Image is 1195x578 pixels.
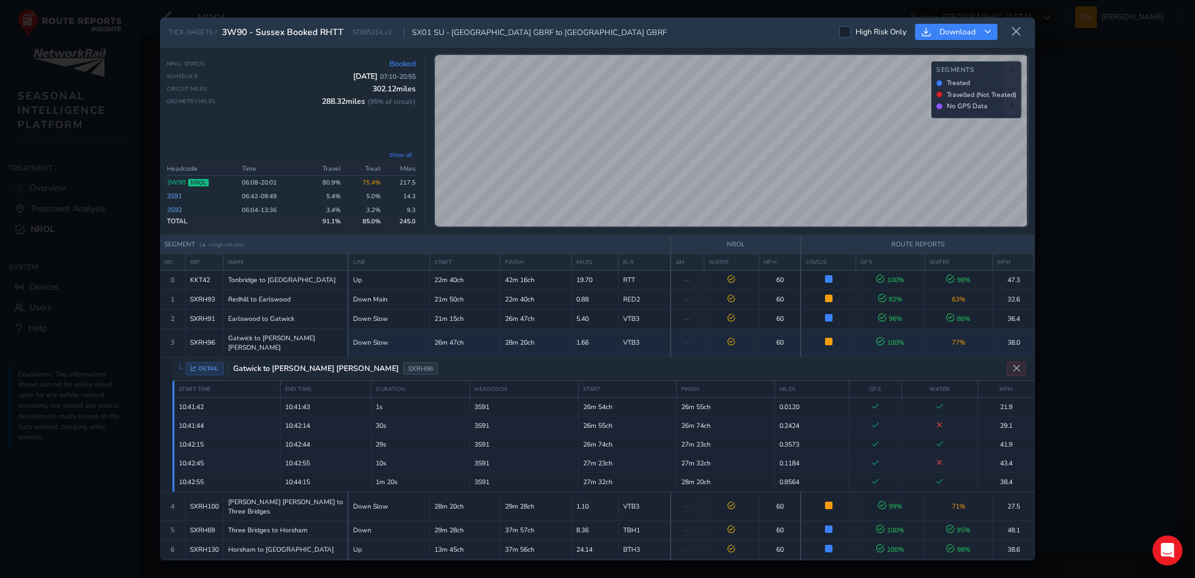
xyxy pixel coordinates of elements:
span: Vehicle: 98921 [474,421,489,430]
td: 0.1184 [774,454,849,472]
td: 22m 40ch [501,290,571,309]
td: 27m 23ch [578,454,676,472]
td: VTB3 [618,309,670,328]
span: 302.12 miles [372,84,416,94]
td: 10:42:55 [174,472,281,491]
th: WATER [704,253,759,270]
td: 10:41:43 [280,397,371,416]
span: Circuit Miles [167,85,207,93]
td: 0.3573 [774,435,849,454]
td: 48.1 [993,520,1034,540]
button: Close detail view [1007,362,1026,376]
td: 27m 32ch [578,472,676,491]
td: 27.5 [993,492,1034,520]
td: Down Slow [348,309,430,328]
span: 3 [171,338,174,347]
td: 37m 57ch [501,520,571,540]
span: 71 % [952,502,966,511]
td: 10:42:15 [174,435,281,454]
th: AM [671,253,704,270]
span: 95 % [946,525,971,535]
span: Geometry Miles [167,98,216,105]
td: 47.3 [993,270,1034,290]
td: 26m 74ch [676,416,774,435]
td: 27m 23ch [676,435,774,454]
td: 28m 20ch [501,328,571,357]
span: Vehicle: 98921 [474,402,489,412]
td: 29m 28ch [501,492,571,520]
span: 98 % [946,275,971,285]
td: 28m 20ch [430,492,501,520]
td: 3.2% [344,203,384,217]
th: DURATION [371,381,470,398]
span: — [684,338,691,347]
span: DETAIL [186,362,224,375]
td: 8.36 [571,520,618,540]
th: NO. [160,253,185,270]
div: Open Intercom Messenger [1152,535,1182,565]
th: MILES [774,381,849,398]
th: START TIME [174,381,281,398]
td: 1s [371,397,470,416]
td: RTT [618,270,670,290]
td: 0.0120 [774,397,849,416]
th: WATER [924,253,993,270]
td: 26m 54ch [578,397,676,416]
span: 77 % [952,338,966,347]
th: STATUS [801,253,856,270]
td: KKT42 [185,270,223,290]
th: ELR [618,253,670,270]
th: Time [238,162,304,176]
th: Treat [344,162,384,176]
td: Down Slow [348,328,430,357]
td: 14.3 [384,190,416,203]
td: SXRH96 [185,328,223,357]
span: (▲ = high risk site) [199,241,244,248]
th: ROUTE REPORTS [801,235,1034,254]
span: 5 [171,525,174,535]
th: Travel [304,162,344,176]
span: 63 % [952,295,966,304]
span: 2 [171,314,174,323]
td: 0.88 [571,290,618,309]
span: 100 % [876,525,904,535]
td: Down Slow [348,492,430,520]
td: VTB3 [618,328,670,357]
th: SEGMENT [160,235,671,254]
span: 86 % [946,314,971,323]
canvas: Map [435,55,1027,226]
span: Travelled (Not Treated) [947,90,1016,99]
span: [PERSON_NAME] [PERSON_NAME] to Three Bridges [228,497,344,516]
td: 26m 74ch [578,435,676,454]
th: LINE [348,253,430,270]
td: 21m 50ch [430,290,501,309]
td: Up [348,270,430,290]
th: REF [185,253,223,270]
th: START [430,253,501,270]
td: 32.6 [993,290,1034,309]
span: Earlswood to Gatwick [228,314,294,323]
th: MPH [977,381,1034,398]
td: 10:42:14 [280,416,371,435]
td: SXRH93 [185,290,223,309]
td: SXRH69 [185,520,223,540]
span: 99 % [878,502,902,511]
span: — [684,502,691,511]
th: END TIME [280,381,371,398]
span: 288.32 miles [322,96,416,106]
td: 10:42:45 [174,454,281,472]
td: 42m 16ch [501,270,571,290]
td: SXRH100 [185,492,223,520]
td: 26m 55ch [676,397,774,416]
th: WATER [901,381,977,398]
th: FINISH [676,381,774,398]
span: 07:10 - 20:55 [380,72,416,81]
span: Treated [947,78,970,88]
span: 82 % [878,295,902,304]
td: 217.5 [384,176,416,190]
td: 10s [371,454,470,472]
span: 0 [171,275,174,285]
td: 29s [371,435,470,454]
td: SXRH91 [185,309,223,328]
span: — [684,525,691,535]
